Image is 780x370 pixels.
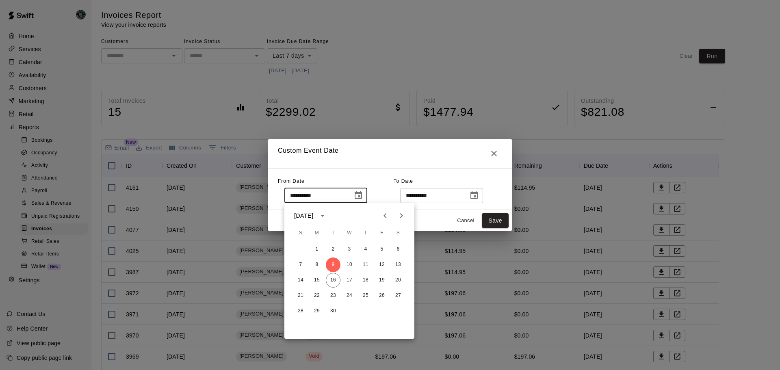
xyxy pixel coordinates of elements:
[350,187,366,203] button: Choose date, selected date is Sep 9, 2025
[482,213,509,228] button: Save
[391,242,405,257] button: 6
[375,273,389,288] button: 19
[268,139,512,168] h2: Custom Event Date
[293,257,308,272] button: 7
[316,209,329,223] button: calendar view is open, switch to year view
[391,225,405,241] span: Saturday
[294,212,313,220] div: [DATE]
[342,257,357,272] button: 10
[310,257,324,272] button: 8
[342,225,357,241] span: Wednesday
[326,288,340,303] button: 23
[310,225,324,241] span: Monday
[358,242,373,257] button: 4
[310,288,324,303] button: 22
[393,208,409,224] button: Next month
[375,225,389,241] span: Friday
[391,257,405,272] button: 13
[358,288,373,303] button: 25
[278,178,305,184] span: From Date
[310,304,324,318] button: 29
[358,273,373,288] button: 18
[326,225,340,241] span: Tuesday
[342,273,357,288] button: 17
[293,288,308,303] button: 21
[326,304,340,318] button: 30
[293,273,308,288] button: 14
[358,257,373,272] button: 11
[342,288,357,303] button: 24
[310,242,324,257] button: 1
[453,214,479,227] button: Cancel
[293,304,308,318] button: 28
[466,187,482,203] button: Choose date, selected date is Sep 16, 2025
[293,225,308,241] span: Sunday
[358,225,373,241] span: Thursday
[375,288,389,303] button: 26
[342,242,357,257] button: 3
[326,273,340,288] button: 16
[375,242,389,257] button: 5
[394,178,413,184] span: To Date
[391,273,405,288] button: 20
[486,145,502,162] button: Close
[310,273,324,288] button: 15
[375,257,389,272] button: 12
[326,257,340,272] button: 9
[391,288,405,303] button: 27
[377,208,393,224] button: Previous month
[326,242,340,257] button: 2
